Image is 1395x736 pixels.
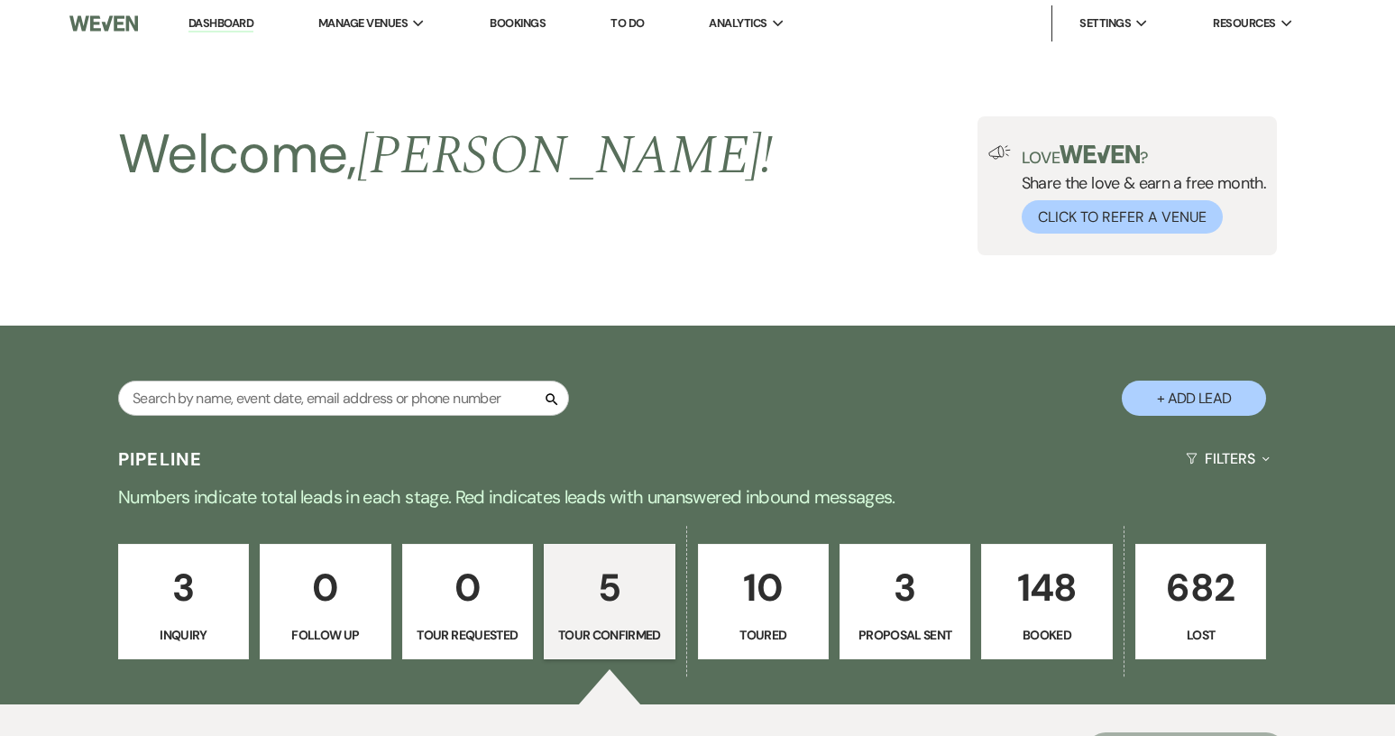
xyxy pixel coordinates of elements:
p: Tour Requested [414,625,521,645]
span: [PERSON_NAME] ! [357,115,774,198]
p: Follow Up [271,625,379,645]
a: Dashboard [188,15,253,32]
span: Resources [1213,14,1275,32]
a: 0Follow Up [260,544,390,659]
a: 682Lost [1135,544,1266,659]
p: 682 [1147,557,1254,618]
p: Tour Confirmed [555,625,663,645]
a: 5Tour Confirmed [544,544,675,659]
a: To Do [610,15,644,31]
span: Settings [1079,14,1131,32]
p: Inquiry [130,625,237,645]
img: weven-logo-green.svg [1060,145,1140,163]
a: 148Booked [981,544,1112,659]
div: Share the love & earn a free month. [1011,145,1267,234]
p: Lost [1147,625,1254,645]
button: Click to Refer a Venue [1022,200,1223,234]
a: 3Inquiry [118,544,249,659]
h2: Welcome, [118,116,774,194]
h3: Pipeline [118,446,203,472]
img: Weven Logo [69,5,137,42]
p: 0 [414,557,521,618]
button: Filters [1179,435,1277,483]
span: Manage Venues [318,14,408,32]
p: 0 [271,557,379,618]
p: 3 [130,557,237,618]
a: 0Tour Requested [402,544,533,659]
p: Love ? [1022,145,1267,166]
span: Analytics [709,14,766,32]
a: 10Toured [698,544,829,659]
a: 3Proposal Sent [840,544,970,659]
button: + Add Lead [1122,381,1266,416]
p: 10 [710,557,817,618]
a: Bookings [490,15,546,31]
img: loud-speaker-illustration.svg [988,145,1011,160]
p: Numbers indicate total leads in each stage. Red indicates leads with unanswered inbound messages. [49,483,1347,511]
p: 5 [555,557,663,618]
input: Search by name, event date, email address or phone number [118,381,569,416]
p: 3 [851,557,959,618]
p: Toured [710,625,817,645]
p: Booked [993,625,1100,645]
p: Proposal Sent [851,625,959,645]
p: 148 [993,557,1100,618]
